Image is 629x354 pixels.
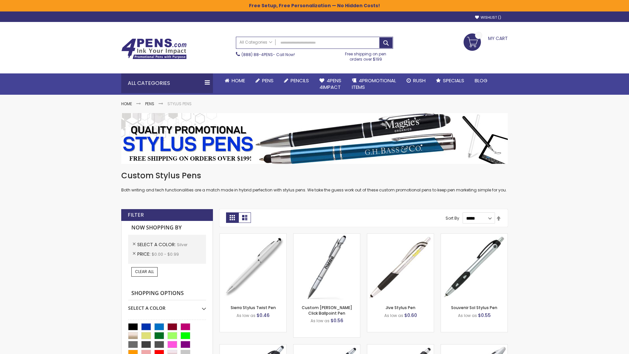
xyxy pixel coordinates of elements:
[475,15,501,20] a: Wishlist
[177,242,187,247] span: Silver
[367,344,434,350] a: Souvenir® Emblem Stylus Pen-Silver
[231,305,276,310] a: Sierra Stylus Twist Pen
[294,344,360,350] a: Epiphany Stylus Pens-Silver
[145,101,154,107] a: Pens
[128,211,144,219] strong: Filter
[220,234,286,300] img: Stypen-35-Silver
[131,267,158,276] a: Clear All
[475,77,487,84] span: Blog
[236,37,276,48] a: All Categories
[413,77,426,84] span: Rush
[250,73,279,88] a: Pens
[441,234,507,300] img: Souvenir Sol Stylus Pen-Silver
[311,318,330,324] span: As low as
[441,233,507,239] a: Souvenir Sol Stylus Pen-Silver
[128,286,206,301] strong: Shopping Options
[279,73,314,88] a: Pencils
[458,313,477,318] span: As low as
[294,234,360,300] img: Custom Alex II Click Ballpoint Pen-Silver
[384,313,403,318] span: As low as
[386,305,415,310] a: Jive Stylus Pen
[121,73,213,93] div: All Categories
[451,305,497,310] a: Souvenir Sol Stylus Pen
[137,251,152,257] span: Price
[257,312,270,319] span: $0.46
[237,313,256,318] span: As low as
[241,52,273,57] a: (888) 88-4PENS
[239,40,272,45] span: All Categories
[347,73,401,95] a: 4PROMOTIONALITEMS
[128,300,206,311] div: Select A Color
[367,234,434,300] img: Jive Stylus Pen-Silver
[219,73,250,88] a: Home
[262,77,274,84] span: Pens
[443,77,464,84] span: Specials
[291,77,309,84] span: Pencils
[352,77,396,90] span: 4PROMOTIONAL ITEMS
[128,221,206,235] strong: Now Shopping by
[241,52,295,57] span: - Call Now!
[469,73,493,88] a: Blog
[446,215,459,221] label: Sort By
[121,113,508,164] img: Stylus Pens
[338,49,393,62] div: Free shipping on pen orders over $199
[401,73,431,88] a: Rush
[367,233,434,239] a: Jive Stylus Pen-Silver
[135,269,154,274] span: Clear All
[167,101,192,107] strong: Stylus Pens
[220,344,286,350] a: React Stylus Grip Pen-Silver
[478,312,491,319] span: $0.55
[431,73,469,88] a: Specials
[152,251,179,257] span: $0.00 - $0.99
[302,305,352,316] a: Custom [PERSON_NAME] Click Ballpoint Pen
[121,38,187,59] img: 4Pens Custom Pens and Promotional Products
[319,77,341,90] span: 4Pens 4impact
[314,73,347,95] a: 4Pens4impact
[121,170,508,181] h1: Custom Stylus Pens
[220,233,286,239] a: Stypen-35-Silver
[404,312,417,319] span: $0.60
[226,212,238,223] strong: Grid
[121,101,132,107] a: Home
[232,77,245,84] span: Home
[294,233,360,239] a: Custom Alex II Click Ballpoint Pen-Silver
[137,241,177,248] span: Select A Color
[331,317,343,324] span: $0.56
[441,344,507,350] a: Twist Highlighter-Pen Stylus Combo-Silver
[121,170,508,193] div: Both writing and tech functionalities are a match made in hybrid perfection with stylus pens. We ...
